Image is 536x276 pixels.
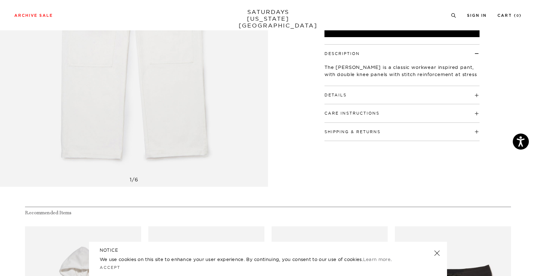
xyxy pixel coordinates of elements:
a: Learn more [363,256,391,262]
p: The [PERSON_NAME] is a classic workwear inspired pant, with double knee panels with stitch reinfo... [324,64,480,85]
p: We use cookies on this site to enhance your user experience. By continuing, you consent to our us... [100,256,411,263]
a: Archive Sale [14,14,53,17]
h5: NOTICE [100,247,436,254]
span: 6 [135,176,138,183]
h4: Recommended Items [25,210,511,216]
button: Care Instructions [324,111,379,115]
small: 0 [516,14,519,17]
button: Details [324,93,347,97]
a: Cart (0) [497,14,522,17]
a: Sign In [467,14,487,17]
button: Shipping & Returns [324,130,381,134]
span: 1 [130,176,132,183]
a: SATURDAYS[US_STATE][GEOGRAPHIC_DATA] [239,9,298,29]
a: Accept [100,265,120,270]
button: Description [324,52,360,56]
